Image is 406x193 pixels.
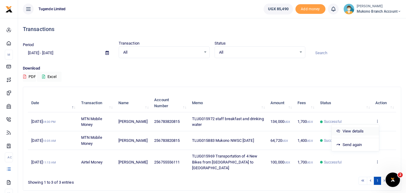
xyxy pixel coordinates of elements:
[264,4,293,14] a: UGX 85,490
[5,50,13,60] li: M
[307,120,313,123] small: UGX
[154,160,180,164] span: 256755556111
[81,135,102,146] span: MTN Mobile Money
[295,4,325,14] span: Add money
[295,6,325,11] a: Add money
[331,141,379,149] a: Send again
[192,117,264,127] span: TLUG015972 staff breakfast and drinking water
[37,72,62,82] button: Excel
[343,4,354,14] img: profile-user
[267,94,294,112] th: Amount: activate to sort column ascending
[119,40,139,46] label: Transaction
[270,138,288,143] span: 64,720
[398,173,403,177] span: 2
[284,161,290,164] small: UGX
[298,138,313,143] span: 1,400
[28,94,78,112] th: Date: activate to sort column descending
[31,119,56,124] span: [DATE]
[317,94,372,112] th: Status: activate to sort column ascending
[324,160,342,165] span: Successful
[386,173,400,187] iframe: Intercom live chat
[219,49,297,55] span: All
[298,119,313,124] span: 1,700
[118,160,148,164] span: [PERSON_NAME]
[78,94,115,112] th: Transaction: activate to sort column ascending
[357,9,401,14] span: Mukono branch account
[284,120,290,123] small: UGX
[357,4,401,9] small: [PERSON_NAME]
[343,4,401,14] a: profile-user [PERSON_NAME] Mukono branch account
[23,72,36,82] button: PDF
[307,139,313,142] small: UGX
[5,152,13,162] li: Ac
[298,160,313,164] span: 1,700
[43,120,56,123] small: 04:30 PM
[261,4,295,14] li: Wallet ballance
[192,138,254,143] span: TLUG015883 Mukono NWSC [DATE]
[115,94,151,112] th: Name: activate to sort column ascending
[307,161,313,164] small: UGX
[43,161,56,164] small: 11:13 AM
[282,139,288,142] small: UGX
[295,4,325,14] li: Toup your wallet
[189,94,267,112] th: Memo: activate to sort column ascending
[151,94,188,112] th: Account Number: activate to sort column ascending
[23,26,401,33] h4: Transactions
[372,94,396,112] th: Action: activate to sort column ascending
[5,7,13,11] a: logo-small logo-large logo-large
[81,160,102,164] span: Airtel Money
[118,138,148,143] span: [PERSON_NAME]
[310,48,401,58] input: Search
[123,49,201,55] span: All
[324,138,342,143] span: Successful
[154,119,180,124] span: 256783820815
[270,160,290,164] span: 100,000
[36,6,68,12] span: Tugende Limited
[23,65,401,72] p: Download
[270,119,290,124] span: 134,000
[23,48,101,58] input: select period
[192,154,257,170] span: TLUG015969 Transportation of 4 New Bikes from [GEOGRAPHIC_DATA] to [GEOGRAPHIC_DATA]
[154,138,180,143] span: 256783820815
[43,139,56,142] small: 10:35 AM
[31,160,56,164] span: [DATE]
[268,6,288,12] span: UGX 85,490
[294,94,317,112] th: Fees: activate to sort column ascending
[31,138,56,143] span: [DATE]
[28,176,179,185] div: Showing 1 to 3 of 3 entries
[118,119,148,124] span: [PERSON_NAME]
[374,177,381,185] a: 1
[23,42,34,48] label: Period
[215,40,226,46] label: Status
[324,119,342,124] span: Successful
[81,117,102,127] span: MTN Mobile Money
[331,127,379,135] a: View details
[5,6,13,13] img: logo-small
